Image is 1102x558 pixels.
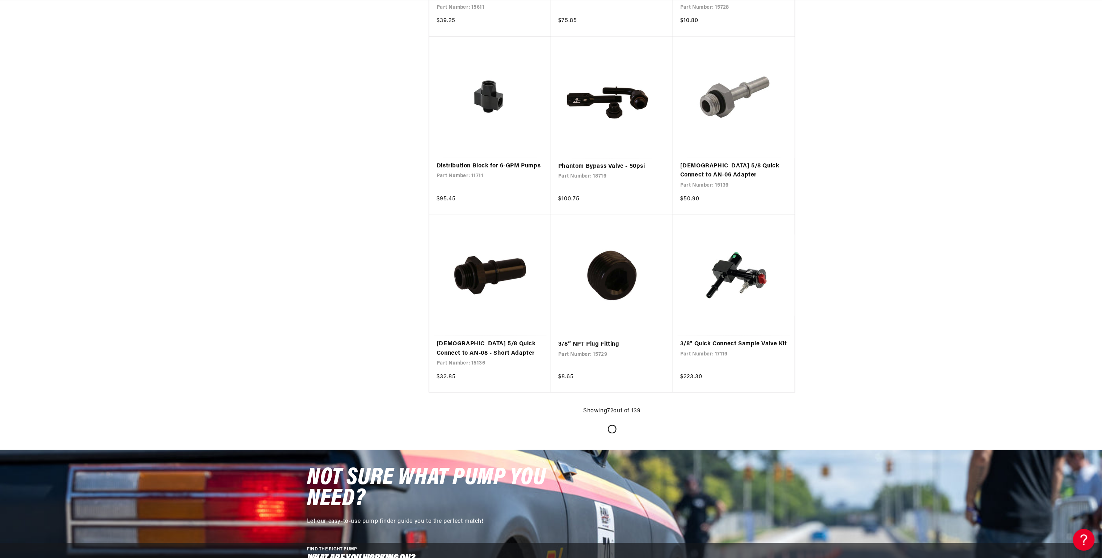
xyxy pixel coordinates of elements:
[307,466,546,511] span: NOT SURE WHAT PUMP YOU NEED?
[680,340,787,349] a: 3/8" Quick Connect Sample Valve Kit
[437,162,544,171] a: Distribution Block for 6-GPM Pumps
[558,162,666,171] a: Phantom Bypass Valve - 50psi
[558,340,666,349] a: 3/8” NPT Plug Fitting
[583,407,640,416] p: Showing out of 139
[607,408,614,414] span: 72
[437,340,544,358] a: [DEMOGRAPHIC_DATA] 5/8 Quick Connect to AN-08 - Short Adapter
[307,517,553,526] p: Let our easy-to-use pump finder guide you to the perfect match!
[680,162,787,180] a: [DEMOGRAPHIC_DATA] 5/8 Quick Connect to AN-06 Adapter
[307,547,357,551] span: FIND THE RIGHT PUMP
